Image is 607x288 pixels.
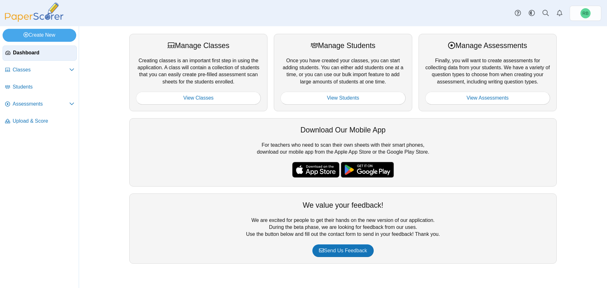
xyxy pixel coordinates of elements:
[3,46,77,61] a: Dashboard
[425,92,550,104] a: View Assessments
[570,6,601,21] a: Robert Bartz
[136,40,261,51] div: Manage Classes
[129,34,267,111] div: Creating classes is an important first step in using the application. A class will contain a coll...
[3,80,77,95] a: Students
[582,11,588,15] span: Robert Bartz
[3,63,77,78] a: Classes
[341,162,394,178] img: google-play-badge.png
[3,17,66,23] a: PaperScorer
[319,248,367,253] span: Send Us Feedback
[13,83,74,90] span: Students
[3,3,66,22] img: PaperScorer
[136,125,550,135] div: Download Our Mobile App
[274,34,412,111] div: Once you have created your classes, you can start adding students. You can either add students on...
[425,40,550,51] div: Manage Assessments
[3,97,77,112] a: Assessments
[129,118,557,187] div: For teachers who need to scan their own sheets with their smart phones, download our mobile app f...
[13,49,74,56] span: Dashboard
[580,8,591,18] span: Robert Bartz
[292,162,340,178] img: apple-store-badge.svg
[312,244,374,257] a: Send Us Feedback
[3,114,77,129] a: Upload & Score
[129,193,557,264] div: We are excited for people to get their hands on the new version of our application. During the be...
[280,40,405,51] div: Manage Students
[13,101,69,107] span: Assessments
[136,92,261,104] a: View Classes
[419,34,557,111] div: Finally, you will want to create assessments for collecting data from your students. We have a va...
[280,92,405,104] a: View Students
[13,66,69,73] span: Classes
[3,29,76,41] a: Create New
[13,118,74,125] span: Upload & Score
[136,200,550,210] div: We value your feedback!
[553,6,567,20] a: Alerts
